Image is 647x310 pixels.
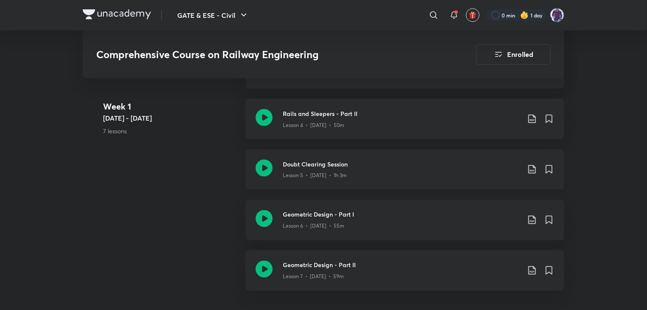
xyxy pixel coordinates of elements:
a: Geometric Design - Part ILesson 6 • [DATE] • 55m [245,200,564,251]
button: avatar [466,8,480,22]
h5: [DATE] - [DATE] [103,113,239,123]
a: Company Logo [83,9,151,22]
img: avatar [469,11,477,19]
p: Lesson 5 • [DATE] • 1h 3m [283,172,347,180]
button: Enrolled [476,44,551,65]
h4: Week 1 [103,100,239,113]
h3: Doubt Clearing Session [283,160,520,169]
a: Doubt Clearing SessionLesson 5 • [DATE] • 1h 3m [245,149,564,200]
p: Lesson 4 • [DATE] • 50m [283,121,344,129]
img: Company Logo [83,9,151,20]
p: Lesson 7 • [DATE] • 59m [283,273,344,281]
a: Rails and Sleepers - Part IILesson 4 • [DATE] • 50m [245,99,564,149]
p: Lesson 6 • [DATE] • 55m [283,223,344,230]
img: Tejasvi Upadhyay [550,8,564,23]
img: streak [520,11,529,20]
a: Geometric Design - Part IILesson 7 • [DATE] • 59m [245,251,564,301]
button: GATE & ESE - Civil [172,7,254,24]
h3: Comprehensive Course on Railway Engineering [96,48,428,61]
p: 7 lessons [103,126,239,135]
h3: Geometric Design - Part II [283,261,520,270]
h3: Rails and Sleepers - Part II [283,109,520,118]
h3: Geometric Design - Part I [283,210,520,219]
